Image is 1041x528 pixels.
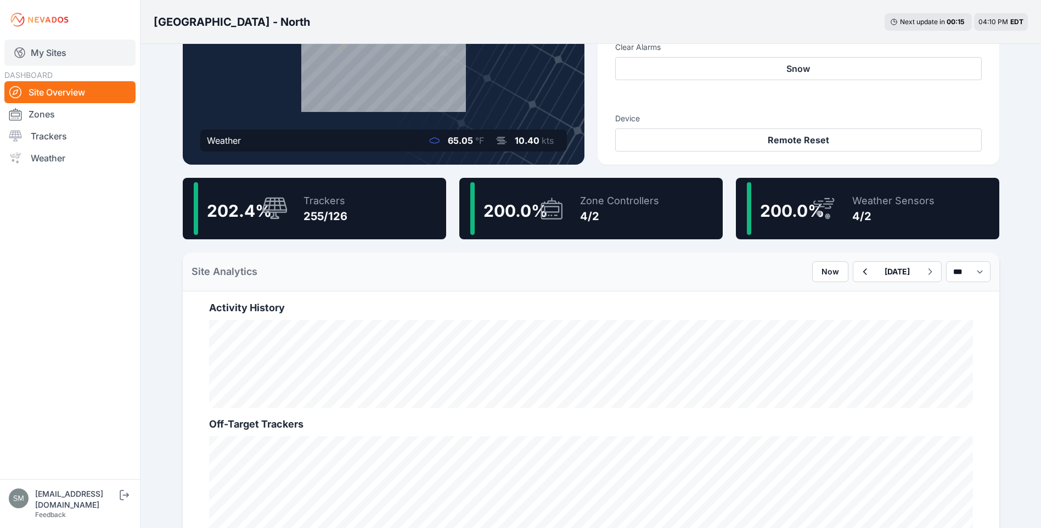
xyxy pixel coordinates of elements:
a: 202.4%Trackers255/126 [183,178,446,239]
span: DASHBOARD [4,70,53,80]
div: Weather [207,134,241,147]
div: Zone Controllers [580,193,659,209]
button: [DATE] [876,262,919,282]
a: Site Overview [4,81,136,103]
span: 200.0 % [483,201,548,221]
h2: Off-Target Trackers [209,417,973,432]
div: 4/2 [852,209,935,224]
img: Nevados [9,11,70,29]
a: Zones [4,103,136,125]
nav: Breadcrumb [154,8,310,36]
div: Weather Sensors [852,193,935,209]
button: Now [812,261,848,282]
a: My Sites [4,40,136,66]
button: Snow [615,57,982,80]
a: Trackers [4,125,136,147]
img: smishra@gspp.com [9,488,29,508]
a: Weather [4,147,136,169]
span: 04:10 PM [978,18,1008,26]
div: [EMAIL_ADDRESS][DOMAIN_NAME] [35,488,117,510]
span: 202.4 % [207,201,272,221]
h3: [GEOGRAPHIC_DATA] - North [154,14,310,30]
span: °F [475,135,484,146]
h2: Site Analytics [192,264,257,279]
span: 200.0 % [760,201,824,221]
button: Remote Reset [615,128,982,151]
span: 65.05 [448,135,473,146]
div: 00 : 15 [947,18,966,26]
span: kts [542,135,554,146]
h3: Device [615,113,982,124]
a: 200.0%Weather Sensors4/2 [736,178,999,239]
a: 200.0%Zone Controllers4/2 [459,178,723,239]
div: 255/126 [303,209,347,224]
div: Trackers [303,193,347,209]
span: 10.40 [515,135,539,146]
div: 4/2 [580,209,659,224]
h2: Activity History [209,300,973,316]
a: Feedback [35,510,66,519]
span: Next update in [900,18,945,26]
h3: Clear Alarms [615,42,982,53]
span: EDT [1010,18,1023,26]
